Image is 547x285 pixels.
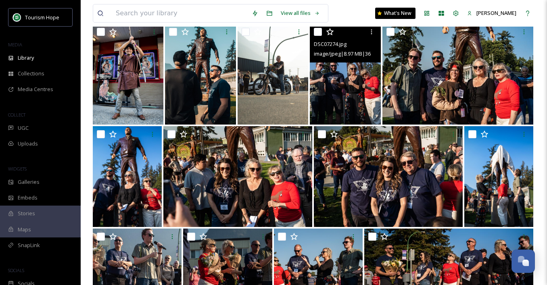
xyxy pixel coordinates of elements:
[18,54,34,62] span: Library
[238,24,308,125] img: DSC07344.jpg
[13,13,21,21] img: logo.png
[18,140,38,148] span: Uploads
[375,8,415,19] a: What's New
[382,24,533,125] img: DSC07266.jpg
[314,50,390,57] span: image/jpeg | 8.97 MB | 3696 x 5544
[18,226,31,233] span: Maps
[163,126,312,227] img: DSC07233.jpg
[93,24,163,125] img: DSC07547.jpg
[277,5,324,21] a: View all files
[165,24,236,125] img: DSC07410.jpg
[8,267,24,273] span: SOCIALS
[512,250,535,273] button: Open Chat
[18,70,44,77] span: Collections
[314,126,463,227] img: DSC07219.jpg
[463,5,520,21] a: [PERSON_NAME]
[18,210,35,217] span: Stories
[8,112,25,118] span: COLLECT
[18,85,53,93] span: Media Centres
[314,40,347,48] span: DSC07274.jpg
[310,24,380,125] img: DSC07274.jpg
[18,124,29,132] span: UGC
[8,166,27,172] span: WIDGETS
[8,42,22,48] span: MEDIA
[476,9,516,17] span: [PERSON_NAME]
[18,178,40,186] span: Galleries
[464,126,533,227] img: DSC07178.jpg
[112,4,248,22] input: Search your library
[93,126,162,227] img: DSC07251.jpg
[18,241,40,249] span: SnapLink
[25,14,59,21] span: Tourism Hope
[18,194,38,202] span: Embeds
